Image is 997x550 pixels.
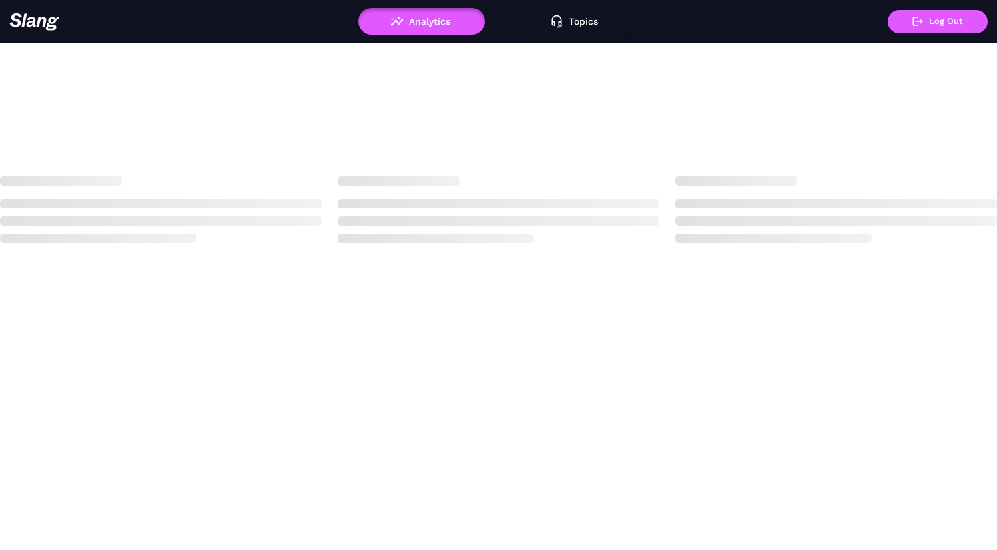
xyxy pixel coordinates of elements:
[512,8,639,35] button: Topics
[358,16,485,25] a: Analytics
[9,13,59,31] img: 623511267c55cb56e2f2a487_logo2.png
[358,8,485,35] button: Analytics
[888,10,988,33] button: Log Out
